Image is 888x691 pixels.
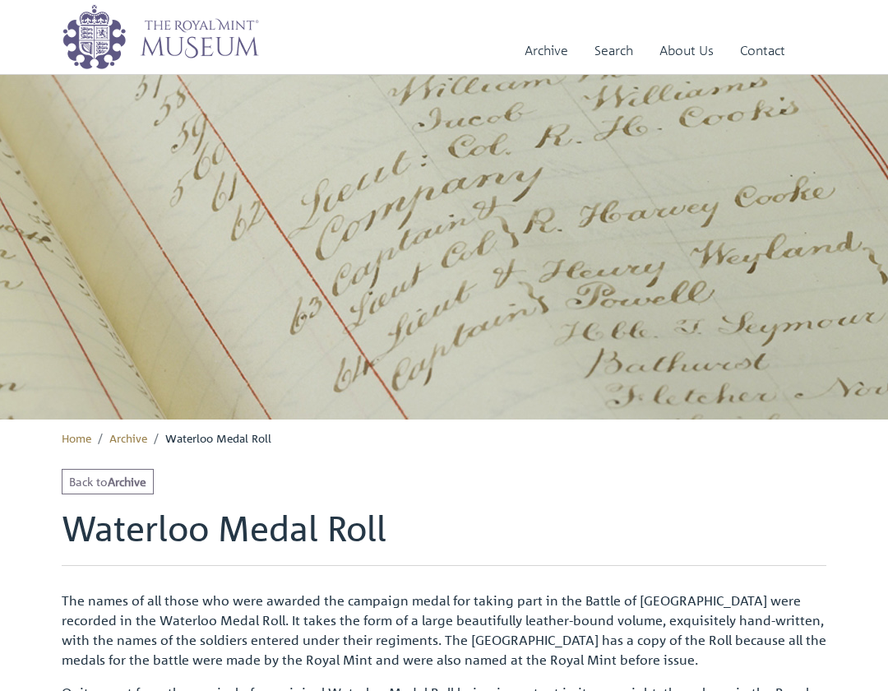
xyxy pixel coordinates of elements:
a: Search [594,27,633,74]
h1: Waterloo Medal Roll [62,508,826,565]
a: Home [62,430,91,445]
img: logo_wide.png [62,4,259,70]
a: Contact [740,27,785,74]
a: Archive [109,430,147,445]
span: The names of all those who were awarded the campaign medal for taking part in the Battle of [GEOG... [62,592,826,668]
a: About Us [659,27,714,74]
strong: Archive [108,474,146,489]
span: Waterloo Medal Roll [165,430,271,445]
a: Archive [525,27,568,74]
a: Back toArchive [62,469,154,494]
